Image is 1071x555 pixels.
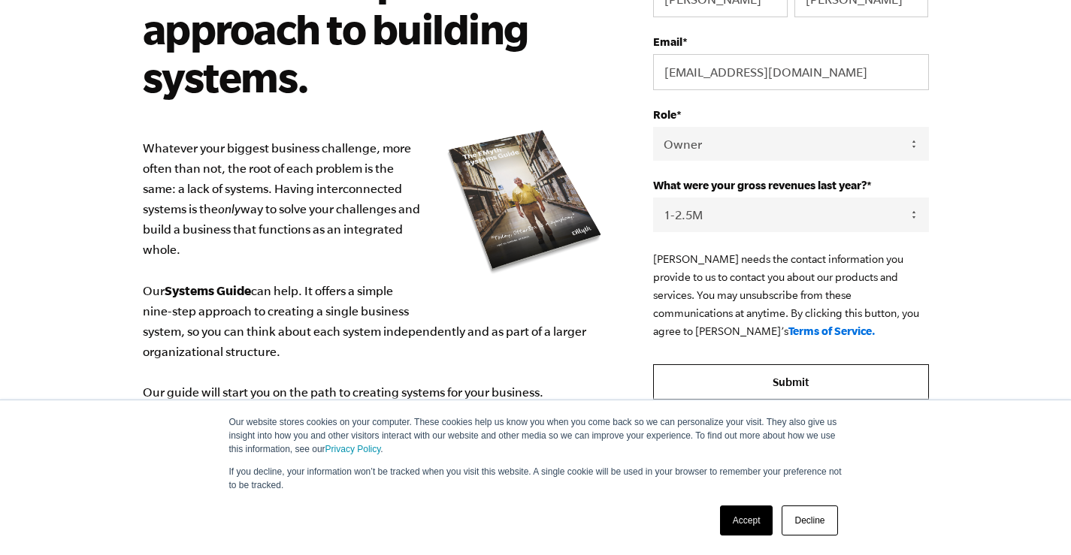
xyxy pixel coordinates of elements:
b: Systems Guide [165,283,251,297]
span: Email [653,35,682,48]
a: Terms of Service. [788,324,876,337]
a: Decline [782,505,837,535]
img: e-myth systems guide organize your business [443,125,608,279]
span: Role [653,108,676,121]
p: [PERSON_NAME] needs the contact information you provide to us to contact you about our products a... [653,250,928,340]
p: If you decline, your information won’t be tracked when you visit this website. A single cookie wi... [229,465,843,492]
p: Whatever your biggest business challenge, more often than not, the root of each problem is the sa... [143,138,609,403]
a: Accept [720,505,773,535]
a: Privacy Policy [325,444,381,454]
i: only [218,202,241,216]
p: Our website stores cookies on your computer. These cookies help us know you when you come back so... [229,415,843,456]
input: Submit [653,364,928,400]
span: What were your gross revenues last year? [653,179,867,192]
